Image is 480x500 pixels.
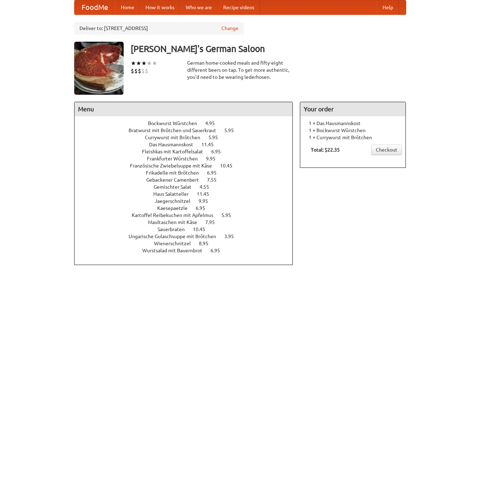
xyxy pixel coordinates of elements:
a: Jaegerschnitzel 9.95 [155,198,221,204]
a: Who we are [180,0,218,14]
li: 1 × Currywurst mit Brötchen [304,134,402,141]
span: Französische Zwiebelsuppe mit Käse [130,163,219,169]
a: Recipe videos [218,0,260,14]
span: 6.95 [207,170,224,176]
span: Wienerschnitzel [154,241,198,246]
li: ★ [131,59,136,67]
span: 11.45 [197,191,216,197]
a: How it works [140,0,180,14]
a: Bockwurst Würstchen 4.95 [148,120,228,126]
span: Das Hausmannskost [149,142,200,147]
span: Haus Salatteller [153,191,196,197]
span: 5.95 [208,135,225,140]
li: $ [141,67,145,75]
a: Help [377,0,399,14]
span: Sauerbraten [158,227,192,232]
a: Gemischter Salat 4.55 [154,184,222,190]
a: Home [115,0,140,14]
li: 1 × Das Hausmannskost [304,120,402,127]
span: Gemischter Salat [154,184,198,190]
div: German home-cooked meals and fifty-eight different beers on tap. To get more authentic, you'd nee... [187,59,293,81]
span: 6.95 [196,205,212,211]
span: Jaegerschnitzel [155,198,197,204]
span: Wurstsalad mit Bauernbrot [142,248,209,253]
span: 7.55 [207,177,224,183]
li: 1 × Bockwurst Würstchen [304,127,402,134]
span: 9.95 [198,198,215,204]
img: angular.jpg [74,42,124,95]
span: Gebackener Camenbert [146,177,206,183]
span: Ungarische Gulaschsuppe mit Brötchen [129,234,223,239]
span: Kaesepaetzle [157,205,195,211]
a: Französische Zwiebelsuppe mit Käse 10.45 [130,163,245,169]
span: 6.95 [211,248,227,253]
span: Bockwurst Würstchen [148,120,204,126]
li: $ [134,67,138,75]
li: $ [131,67,134,75]
span: Frankfurter Würstchen [147,156,205,161]
span: Frikadelle mit Brötchen [146,170,206,176]
span: Kartoffel Reibekuchen mit Apfelmus [132,212,220,218]
span: 9.95 [206,156,223,161]
span: 10.45 [193,227,212,232]
span: 3.95 [224,234,241,239]
a: Wurstsalad mit Bauernbrot 6.95 [142,248,233,253]
a: Currywurst mit Brötchen 5.95 [145,135,231,140]
a: Ungarische Gulaschsuppe mit Brötchen 3.95 [129,234,247,239]
span: 5.95 [221,212,238,218]
span: 4.55 [200,184,216,190]
span: Fleishkas mit Kartoffelsalat [142,149,210,154]
div: Deliver to: [STREET_ADDRESS] [74,22,244,35]
h3: [PERSON_NAME]'s German Saloon [131,42,406,56]
a: Das Hausmannskost 11.45 [149,142,227,147]
a: FoodMe [75,0,115,14]
h4: Your order [300,102,405,116]
li: ★ [136,59,141,67]
a: Gebackener Camenbert 7.55 [146,177,230,183]
a: Wienerschnitzel 8.95 [154,241,221,246]
h4: Menu [75,102,293,116]
a: Bratwurst mit Brötchen und Sauerkraut 5.95 [129,128,247,133]
li: ★ [152,59,157,67]
span: 5.95 [224,128,241,133]
li: $ [145,67,148,75]
a: Kaesepaetzle 6.95 [157,205,218,211]
a: Haus Salatteller 11.45 [153,191,222,197]
span: 10.45 [220,163,239,169]
a: Frankfurter Würstchen 9.95 [147,156,229,161]
span: Bratwurst mit Brötchen und Sauerkraut [129,128,223,133]
span: Maultaschen mit Käse [148,219,204,225]
span: Currywurst mit Brötchen [145,135,207,140]
a: Maultaschen mit Käse 7.95 [148,219,228,225]
a: Sauerbraten 10.45 [158,227,218,232]
b: Total: $22.35 [311,147,340,153]
li: ★ [141,59,147,67]
a: Kartoffel Reibekuchen mit Apfelmus 5.95 [132,212,244,218]
span: 4.95 [205,120,222,126]
span: 8.95 [199,241,215,246]
span: 7.95 [205,219,222,225]
a: Change [221,25,238,32]
span: 11.45 [201,142,221,147]
a: Fleishkas mit Kartoffelsalat 6.95 [142,149,234,154]
li: ★ [147,59,152,67]
li: $ [138,67,141,75]
a: Frikadelle mit Brötchen 6.95 [146,170,230,176]
a: Checkout [371,145,402,155]
span: 6.95 [211,149,228,154]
